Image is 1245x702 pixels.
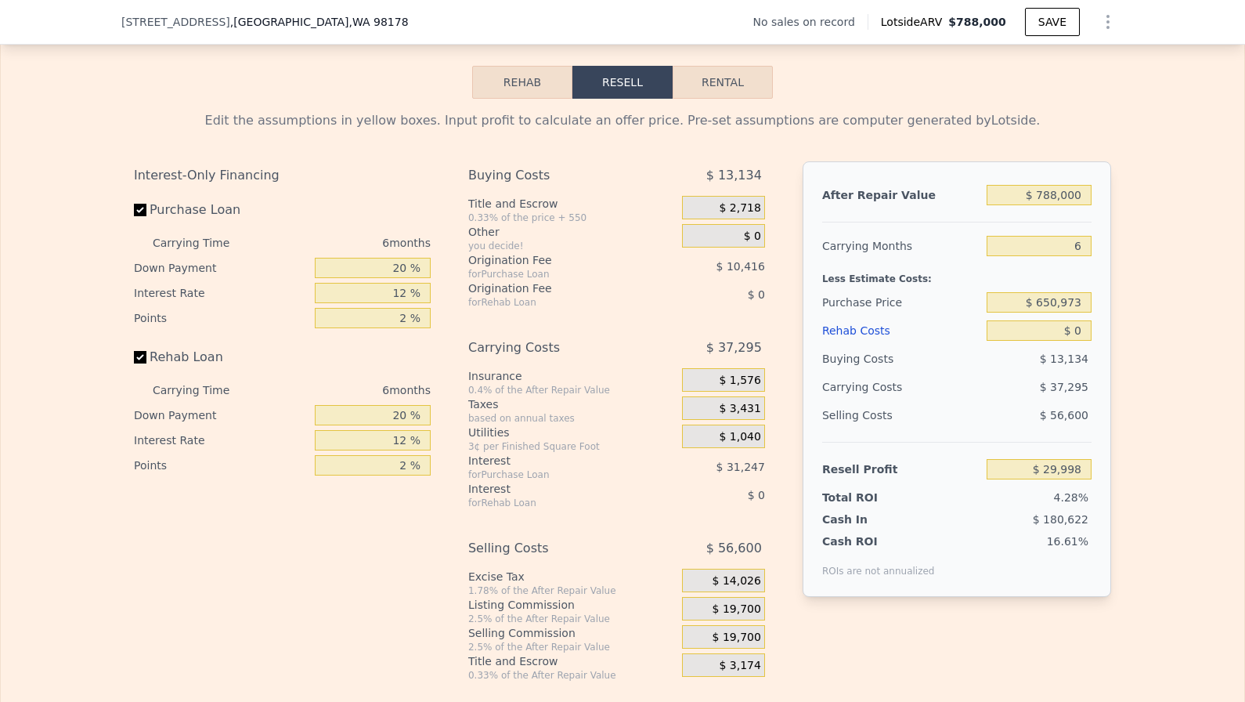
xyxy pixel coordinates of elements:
span: $ 0 [748,489,765,501]
div: Other [468,224,676,240]
div: Buying Costs [468,161,643,190]
span: $ 0 [748,288,765,301]
div: Title and Escrow [468,196,676,212]
div: Total ROI [822,490,920,505]
div: 6 months [261,378,431,403]
button: SAVE [1025,8,1080,36]
div: Selling Commission [468,625,676,641]
div: for Rehab Loan [468,497,643,509]
span: $788,000 [948,16,1006,28]
div: Listing Commission [468,597,676,613]
div: Points [134,453,309,478]
button: Show Options [1092,6,1124,38]
div: Interest-Only Financing [134,161,431,190]
div: 6 months [261,230,431,255]
span: Lotside ARV [881,14,948,30]
span: 16.61% [1047,535,1088,548]
div: for Rehab Loan [468,296,643,309]
div: Interest Rate [134,280,309,306]
div: for Purchase Loan [468,469,643,481]
div: Origination Fee [468,252,643,268]
div: Down Payment [134,403,309,428]
div: Carrying Months [822,232,980,260]
span: [STREET_ADDRESS] [121,14,230,30]
div: Less Estimate Costs: [822,260,1092,288]
div: Down Payment [134,255,309,280]
div: Selling Costs [468,534,643,563]
div: Cash In [822,512,920,527]
span: $ 10,416 [716,260,765,273]
span: $ 3,174 [719,659,760,673]
div: Carrying Time [153,230,254,255]
span: $ 1,576 [719,374,760,388]
span: $ 19,700 [713,631,761,645]
input: Rehab Loan [134,351,146,364]
div: Insurance [468,368,676,384]
span: $ 14,026 [713,574,761,588]
div: 0.33% of the price + 550 [468,212,676,224]
button: Rental [673,66,773,99]
input: Purchase Loan [134,204,146,216]
div: Interest [468,481,643,497]
span: $ 2,718 [719,201,760,215]
div: 2.5% of the After Repair Value [468,641,676,653]
div: Buying Costs [822,345,980,373]
div: After Repair Value [822,181,980,209]
div: Origination Fee [468,280,643,296]
div: based on annual taxes [468,412,676,425]
span: , [GEOGRAPHIC_DATA] [230,14,409,30]
span: , WA 98178 [348,16,408,28]
span: $ 31,247 [716,461,765,473]
span: 4.28% [1054,491,1088,504]
div: you decide! [468,240,676,252]
div: ROIs are not annualized [822,549,935,577]
div: Points [134,306,309,331]
div: Carrying Time [153,378,254,403]
div: Taxes [468,396,676,412]
div: for Purchase Loan [468,268,643,280]
button: Rehab [472,66,572,99]
div: Cash ROI [822,534,935,549]
div: Selling Costs [822,401,980,429]
div: 2.5% of the After Repair Value [468,613,676,625]
span: $ 180,622 [1033,513,1088,526]
div: 1.78% of the After Repair Value [468,584,676,597]
div: Purchase Price [822,288,980,317]
div: Carrying Costs [468,334,643,362]
div: 0.4% of the After Repair Value [468,384,676,396]
span: $ 56,600 [706,534,762,563]
span: $ 19,700 [713,602,761,617]
div: No sales on record [753,14,868,30]
span: $ 3,431 [719,402,760,416]
label: Rehab Loan [134,343,309,371]
button: Resell [572,66,673,99]
label: Purchase Loan [134,196,309,224]
span: $ 13,134 [1040,353,1088,365]
div: Rehab Costs [822,317,980,345]
span: $ 56,600 [1040,409,1088,422]
div: Edit the assumptions in yellow boxes. Input profit to calculate an offer price. Pre-set assumptio... [134,111,1111,130]
div: Title and Escrow [468,653,676,669]
span: $ 37,295 [1040,381,1088,393]
span: $ 1,040 [719,430,760,444]
div: 0.33% of the After Repair Value [468,669,676,682]
span: $ 13,134 [706,161,762,190]
div: Resell Profit [822,455,980,483]
span: $ 0 [744,230,761,244]
span: $ 37,295 [706,334,762,362]
div: Utilities [468,425,676,440]
div: Interest [468,453,643,469]
div: Excise Tax [468,569,676,584]
div: Interest Rate [134,428,309,453]
div: 3¢ per Finished Square Foot [468,440,676,453]
div: Carrying Costs [822,373,920,401]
